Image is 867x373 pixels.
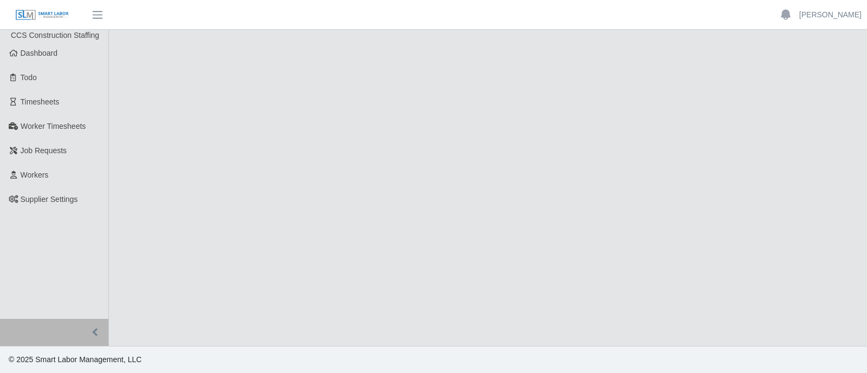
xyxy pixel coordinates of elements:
span: Timesheets [21,97,60,106]
span: CCS Construction Staffing [11,31,99,40]
span: Job Requests [21,146,67,155]
img: SLM Logo [15,9,69,21]
span: Supplier Settings [21,195,78,204]
span: Todo [21,73,37,82]
span: © 2025 Smart Labor Management, LLC [9,355,141,364]
span: Workers [21,171,49,179]
span: Worker Timesheets [21,122,86,130]
a: [PERSON_NAME] [799,9,862,21]
span: Dashboard [21,49,58,57]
